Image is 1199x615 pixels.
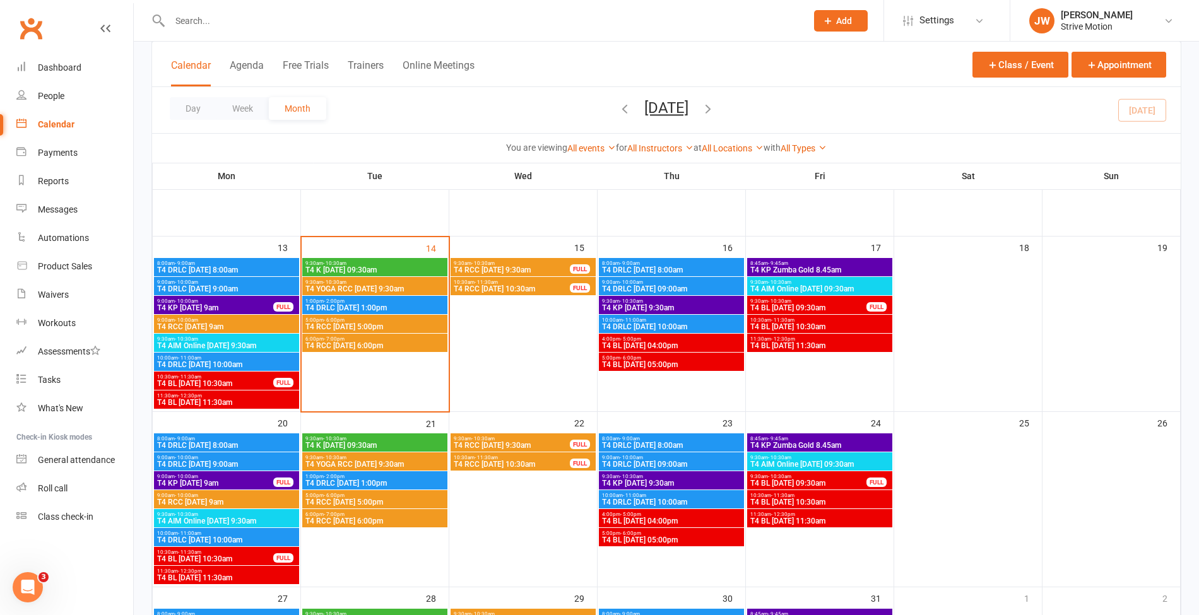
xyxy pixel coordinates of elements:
[38,91,64,101] div: People
[601,493,741,498] span: 10:00am
[972,52,1068,78] button: Class / Event
[453,436,570,442] span: 9:30am
[426,413,449,433] div: 21
[750,304,867,312] span: T4 BL [DATE] 09:30am
[348,59,384,86] button: Trainers
[601,460,741,468] span: T4 DRLC [DATE] 09:00am
[175,336,198,342] span: - 10:30am
[175,455,198,460] span: - 10:00am
[305,336,445,342] span: 6:00pm
[16,110,133,139] a: Calendar
[750,261,890,266] span: 8:45am
[157,517,297,525] span: T4 AIM Online [DATE] 9:30am
[305,342,445,349] span: T4 RCC [DATE] 6:00pm
[323,455,346,460] span: - 10:30am
[750,436,890,442] span: 8:45am
[871,237,894,257] div: 17
[157,336,297,342] span: 9:30am
[38,375,61,385] div: Tasks
[644,99,688,117] button: [DATE]
[601,512,741,517] span: 4:00pm
[627,143,694,153] a: All Instructors
[453,460,570,468] span: T4 RCC [DATE] 10:30am
[305,436,445,442] span: 9:30am
[574,237,597,257] div: 15
[453,261,570,266] span: 9:30am
[157,479,274,487] span: T4 KP [DATE] 9am
[278,237,300,257] div: 13
[768,455,791,460] span: - 10:30am
[283,59,329,86] button: Free Trials
[449,163,598,189] th: Wed
[768,474,791,479] span: - 10:30am
[301,163,449,189] th: Tue
[157,568,297,574] span: 11:30am
[305,323,445,331] span: T4 RCC [DATE] 5:00pm
[175,436,195,442] span: - 9:00am
[16,167,133,196] a: Reports
[157,493,297,498] span: 9:00am
[601,323,741,331] span: T4 DRLC [DATE] 10:00am
[750,279,890,285] span: 9:30am
[178,530,201,536] span: - 11:00am
[601,479,741,487] span: T4 KP [DATE] 9:30am
[616,143,627,153] strong: for
[694,143,702,153] strong: at
[16,139,133,167] a: Payments
[157,298,274,304] span: 9:00am
[771,512,795,517] span: - 12:30pm
[623,317,646,323] span: - 11:00am
[38,148,78,158] div: Payments
[620,279,643,285] span: - 10:00am
[620,436,640,442] span: - 9:00am
[153,163,301,189] th: Mon
[601,285,741,293] span: T4 DRLC [DATE] 09:00am
[38,512,93,522] div: Class check-in
[305,517,445,525] span: T4 RCC [DATE] 6:00pm
[38,455,115,465] div: General attendance
[1029,8,1054,33] div: JW
[38,204,78,214] div: Messages
[16,224,133,252] a: Automations
[323,279,346,285] span: - 10:30am
[157,536,297,544] span: T4 DRLC [DATE] 10:00am
[764,143,781,153] strong: with
[750,479,867,487] span: T4 BL [DATE] 09:30am
[16,309,133,337] a: Workouts
[157,261,297,266] span: 8:00am
[750,336,890,342] span: 11:30am
[38,176,69,186] div: Reports
[570,283,590,293] div: FULL
[1072,52,1166,78] button: Appointment
[305,266,445,274] span: T4 K [DATE] 09:30am
[601,304,741,312] span: T4 KP [DATE] 9:30am
[324,512,345,517] span: - 7:00pm
[871,587,894,608] div: 31
[157,474,274,479] span: 9:00am
[13,572,43,602] iframe: Intercom live chat
[273,378,293,387] div: FULL
[894,163,1042,189] th: Sat
[38,62,81,73] div: Dashboard
[157,436,297,442] span: 8:00am
[157,342,297,349] span: T4 AIM Online [DATE] 9:30am
[278,412,300,433] div: 20
[38,290,69,300] div: Waivers
[157,266,297,274] span: T4 DRLC [DATE] 8:00am
[750,442,890,449] span: T4 KP Zumba Gold 8.45am
[166,12,798,30] input: Search...
[601,455,741,460] span: 9:00am
[16,446,133,474] a: General attendance kiosk mode
[175,512,198,517] span: - 10:30am
[1061,9,1133,21] div: [PERSON_NAME]
[324,317,345,323] span: - 6:00pm
[702,143,764,153] a: All Locations
[1157,237,1180,257] div: 19
[574,412,597,433] div: 22
[475,455,498,460] span: - 11:30am
[475,279,498,285] span: - 11:30am
[157,323,297,331] span: T4 RCC [DATE] 9am
[1157,412,1180,433] div: 26
[175,279,198,285] span: - 10:00am
[38,346,100,356] div: Assessments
